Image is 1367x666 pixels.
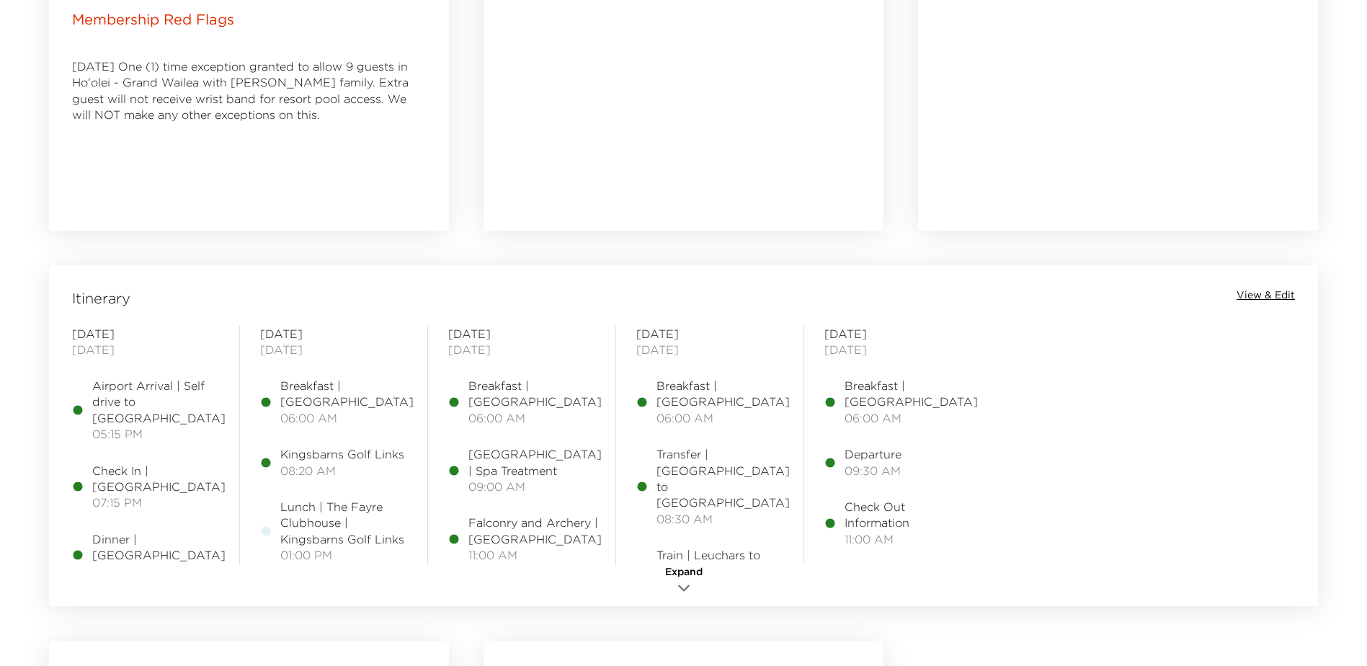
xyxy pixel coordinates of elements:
[92,494,226,510] span: 07:15 PM
[280,378,414,410] span: Breakfast | [GEOGRAPHIC_DATA]
[260,342,407,358] span: [DATE]
[845,446,901,462] span: Departure
[72,326,219,342] span: [DATE]
[636,326,783,342] span: [DATE]
[280,446,404,462] span: Kingsbarns Golf Links
[280,463,404,479] span: 08:20 AM
[72,9,234,30] p: Membership Red Flags
[636,342,783,358] span: [DATE]
[92,531,226,564] span: Dinner | [GEOGRAPHIC_DATA]
[665,565,703,580] span: Expand
[280,499,407,547] span: Lunch | The Fayre Clubhouse | Kingsbarns Golf Links
[72,58,426,123] p: [DATE] One (1) time exception granted to allow 9 guests in Ho'olei - Grand Wailea with [PERSON_NA...
[280,547,407,563] span: 01:00 PM
[1237,288,1295,303] button: View & Edit
[656,446,790,511] span: Transfer | [GEOGRAPHIC_DATA] to [GEOGRAPHIC_DATA]
[72,342,219,358] span: [DATE]
[468,479,602,494] span: 09:00 AM
[468,446,602,479] span: [GEOGRAPHIC_DATA] | Spa Treatment
[824,342,971,358] span: [DATE]
[468,515,602,547] span: Falconry and Archery | [GEOGRAPHIC_DATA]
[468,378,602,410] span: Breakfast | [GEOGRAPHIC_DATA]
[92,564,226,580] span: 08:00 PM
[468,547,602,563] span: 11:00 AM
[656,410,790,426] span: 06:00 AM
[468,410,602,426] span: 06:00 AM
[92,378,226,426] span: Airport Arrival | Self drive to [GEOGRAPHIC_DATA]
[656,511,790,527] span: 08:30 AM
[92,426,226,442] span: 05:15 PM
[845,378,978,410] span: Breakfast | [GEOGRAPHIC_DATA]
[648,565,720,599] button: Expand
[845,499,971,531] span: Check Out Information
[92,463,226,495] span: Check In | [GEOGRAPHIC_DATA]
[845,410,978,426] span: 06:00 AM
[72,288,130,308] span: Itinerary
[845,531,971,547] span: 11:00 AM
[656,378,790,410] span: Breakfast | [GEOGRAPHIC_DATA]
[845,463,901,479] span: 09:30 AM
[656,547,790,580] span: Train | Leuchars to [GEOGRAPHIC_DATA]
[260,326,407,342] span: [DATE]
[824,326,971,342] span: [DATE]
[280,410,414,426] span: 06:00 AM
[448,326,595,342] span: [DATE]
[448,342,595,358] span: [DATE]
